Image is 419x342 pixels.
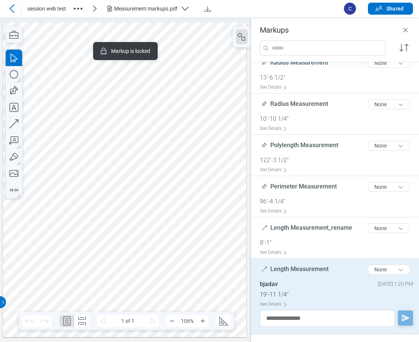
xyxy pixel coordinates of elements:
[260,123,290,134] div: See Details
[401,26,410,35] button: Close
[378,281,413,288] div: [DATE] 1:20 PM
[178,315,197,327] span: 106%
[270,142,338,149] span: Polylength Measurement
[260,164,290,176] div: See Details
[260,280,278,288] div: bjadav
[368,141,410,151] button: None
[109,315,146,327] span: 1 of 1
[74,315,89,327] button: Continuous Page Layout
[270,265,329,273] span: Length Measurement
[270,59,328,66] span: Radius Measurement
[368,182,410,192] button: None
[22,315,37,327] button: Undo
[344,3,356,15] span: C
[260,26,289,35] h3: Markups
[114,5,178,12] div: Measurement markups.pdf
[368,99,410,109] button: None
[105,3,196,15] button: Measurement markups.pdf
[59,315,74,327] button: Single Page Layout
[202,3,214,15] button: Download
[270,224,352,231] span: Length Measurement_rename
[99,47,150,56] div: Markup is locked
[260,298,290,310] div: See Details
[270,100,328,107] span: Radius Measurement
[260,247,290,258] div: See Details
[260,198,416,205] div: 96'-4 1/4"
[368,58,410,68] button: None
[368,3,413,15] button: Shared
[368,223,410,233] button: None
[368,265,410,274] button: None
[260,239,416,247] div: 8'-1"
[166,315,178,327] button: Zoom Out
[270,183,337,190] span: Perimeter Measurement
[386,5,404,12] span: Shared
[260,205,290,217] div: See Details
[197,315,209,327] button: Zoom In
[260,115,416,123] div: 10'-10 1/4"
[27,5,66,12] span: session web test
[216,315,231,327] button: View Scale
[260,81,290,93] div: See Details
[260,157,416,164] div: 122'-3 1/2"
[37,315,52,327] button: Redo
[260,74,416,81] div: 13'-6 1/2"
[260,291,413,298] div: 19'-11 1/4"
